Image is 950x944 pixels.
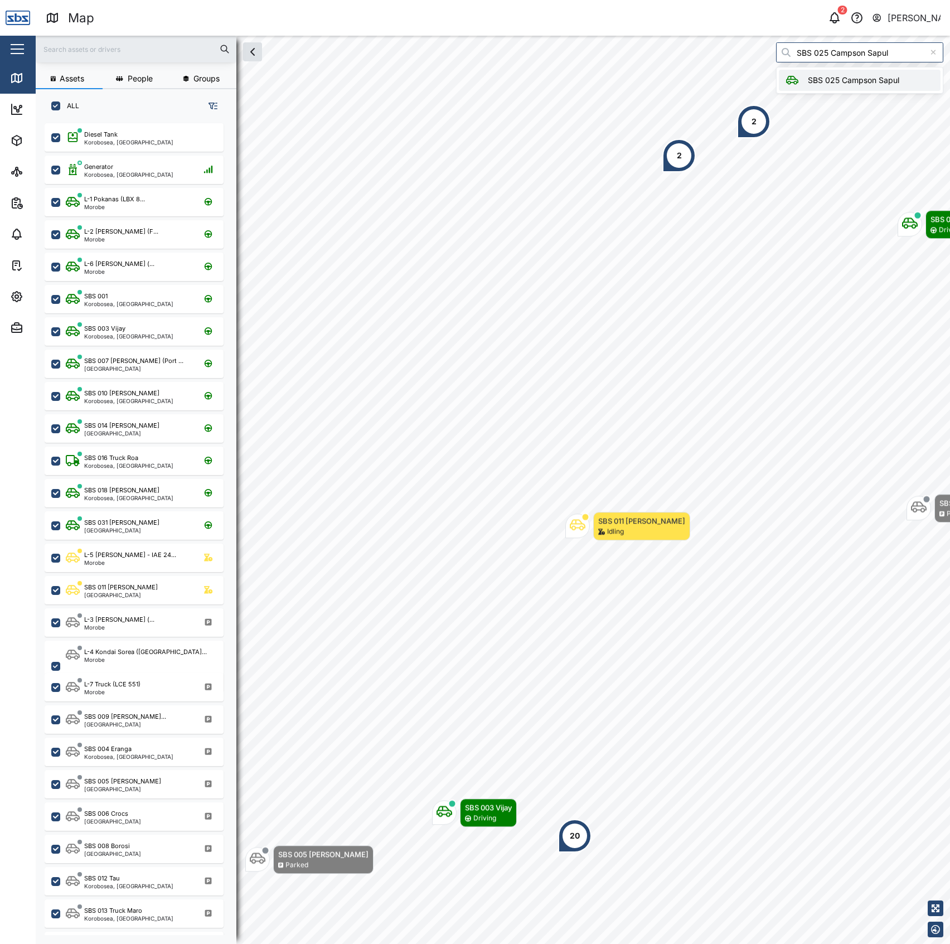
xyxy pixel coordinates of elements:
div: Map marker [662,139,696,172]
div: Korobosea, [GEOGRAPHIC_DATA] [84,495,173,501]
div: SBS 001 [84,292,108,301]
div: Map [29,72,54,84]
div: SBS 031 [PERSON_NAME] [84,518,159,527]
div: L-2 [PERSON_NAME] (F... [84,227,158,236]
div: Korobosea, [GEOGRAPHIC_DATA] [84,883,173,889]
div: [GEOGRAPHIC_DATA] [84,430,159,436]
div: Dashboard [29,103,79,115]
div: Assets [29,134,64,147]
div: Morobe [84,204,145,210]
div: SBS 004 Eranga [84,744,132,754]
div: [GEOGRAPHIC_DATA] [84,722,166,727]
div: Diesel Tank [84,130,118,139]
div: Map marker [432,798,517,827]
div: Map [68,8,94,28]
button: [PERSON_NAME] [871,10,941,26]
div: Morobe [84,657,207,662]
div: SBS 005 [PERSON_NAME] [84,777,161,786]
div: grid [45,119,236,935]
div: L-1 Pokanas (LBX 8... [84,195,145,204]
div: Map marker [737,105,770,138]
div: [GEOGRAPHIC_DATA] [84,592,158,598]
div: Map marker [245,845,374,874]
div: 2 [752,115,757,128]
div: SBS 012 Tau [84,874,120,883]
div: SBS 016 Truck Roa [84,453,138,463]
span: Assets [60,75,84,83]
div: [GEOGRAPHIC_DATA] [84,786,161,792]
img: Main Logo [6,6,30,30]
div: Tasks [29,259,60,272]
div: [PERSON_NAME] [888,11,941,25]
div: L-7 Truck (LCE 551) [84,680,140,689]
div: [GEOGRAPHIC_DATA] [84,527,159,533]
div: Morobe [84,269,154,274]
div: Korobosea, [GEOGRAPHIC_DATA] [84,398,173,404]
div: Korobosea, [GEOGRAPHIC_DATA] [84,754,173,759]
canvas: Map [36,36,950,944]
div: Korobosea, [GEOGRAPHIC_DATA] [84,172,173,177]
div: L-6 [PERSON_NAME] (... [84,259,154,269]
div: Morobe [84,236,158,242]
div: Reports [29,197,67,209]
div: SBS 025 Campson Sapul [808,74,899,86]
div: Sites [29,166,56,178]
div: Korobosea, [GEOGRAPHIC_DATA] [84,301,173,307]
input: Search assets or drivers [42,41,230,57]
div: [GEOGRAPHIC_DATA] [84,366,183,371]
div: Parked [285,860,308,870]
div: SBS 011 [PERSON_NAME] [598,515,685,526]
div: Driving [473,813,496,824]
div: Morobe [84,625,154,630]
div: SBS 013 Truck Maro [84,906,142,916]
div: Idling [607,526,624,537]
div: [GEOGRAPHIC_DATA] [84,851,141,856]
div: Alarms [29,228,64,240]
div: Korobosea, [GEOGRAPHIC_DATA] [84,916,173,921]
div: [GEOGRAPHIC_DATA] [84,819,141,824]
div: Korobosea, [GEOGRAPHIC_DATA] [84,139,173,145]
div: SBS 005 [PERSON_NAME] [278,849,369,860]
label: ALL [60,101,79,110]
div: Map marker [565,512,690,540]
span: Groups [193,75,220,83]
div: SBS 011 [PERSON_NAME] [84,583,158,592]
div: SBS 018 [PERSON_NAME] [84,486,159,495]
div: Korobosea, [GEOGRAPHIC_DATA] [84,333,173,339]
div: L-3 [PERSON_NAME] (... [84,615,154,625]
input: Search by People, Asset, Geozone or Place [776,42,943,62]
div: 2 [677,149,682,162]
div: L-5 [PERSON_NAME] - IAE 24... [84,550,176,560]
div: SBS 009 [PERSON_NAME]... [84,712,166,722]
div: 20 [570,830,580,842]
div: L-4 Kondai Sorea ([GEOGRAPHIC_DATA]... [84,647,207,657]
div: SBS 007 [PERSON_NAME] (Port ... [84,356,183,366]
div: SBS 014 [PERSON_NAME] [84,421,159,430]
div: SBS 003 Vijay [84,324,125,333]
div: SBS 006 Crocs [84,809,128,819]
div: Korobosea, [GEOGRAPHIC_DATA] [84,463,173,468]
div: Settings [29,291,69,303]
div: SBS 003 Vijay [465,802,512,813]
span: People [128,75,153,83]
div: Generator [84,162,113,172]
div: SBS 010 [PERSON_NAME] [84,389,159,398]
div: Map marker [558,819,592,853]
div: SBS 008 Borosi [84,841,130,851]
div: Morobe [84,689,140,695]
div: Morobe [84,560,176,565]
div: 2 [838,6,847,14]
div: Admin [29,322,62,334]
